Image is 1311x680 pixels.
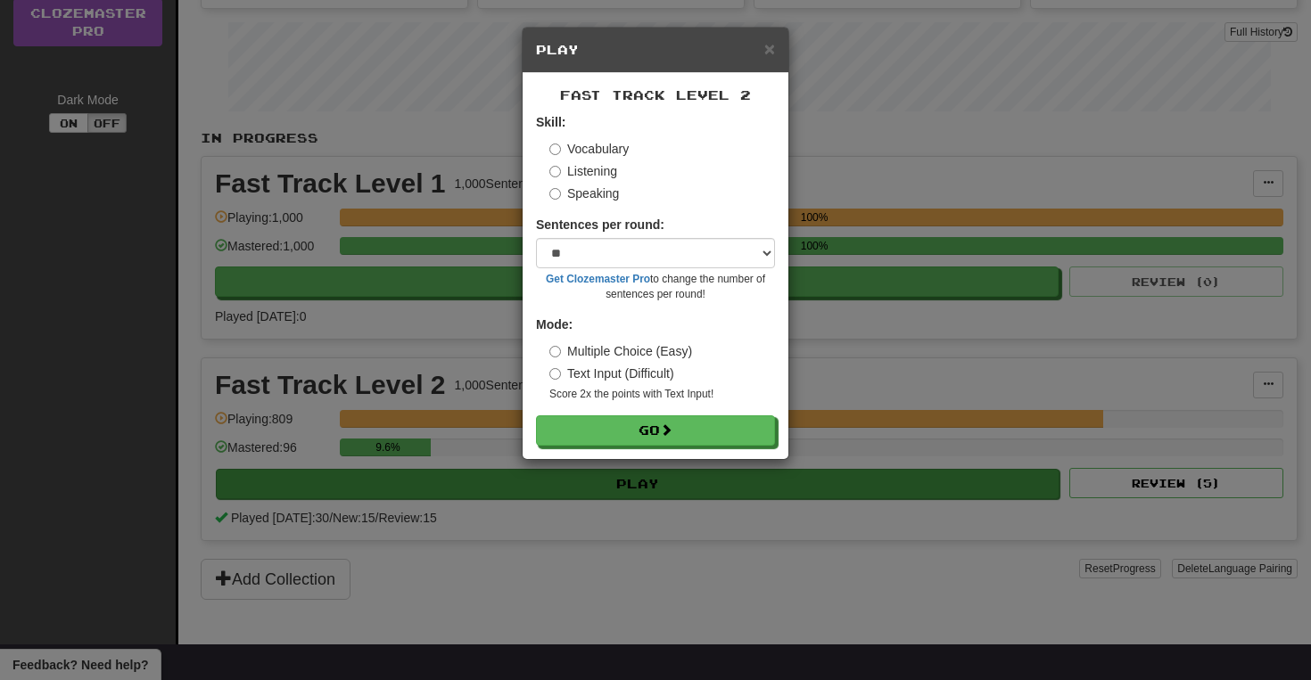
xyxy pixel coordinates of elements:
small: to change the number of sentences per round! [536,272,775,302]
label: Text Input (Difficult) [549,365,674,382]
small: Score 2x the points with Text Input ! [549,387,775,402]
strong: Skill: [536,115,565,129]
button: Go [536,415,775,446]
h5: Play [536,41,775,59]
a: Get Clozemaster Pro [546,273,650,285]
input: Speaking [549,188,561,200]
label: Sentences per round: [536,216,664,233]
span: Fast Track Level 2 [560,87,751,102]
input: Multiple Choice (Easy) [549,346,561,357]
input: Text Input (Difficult) [549,368,561,380]
label: Multiple Choice (Easy) [549,342,692,360]
input: Vocabulary [549,143,561,155]
strong: Mode: [536,317,573,332]
label: Listening [549,162,617,180]
button: Close [764,39,775,58]
label: Vocabulary [549,140,629,158]
label: Speaking [549,184,619,202]
span: × [764,38,775,59]
input: Listening [549,166,561,177]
